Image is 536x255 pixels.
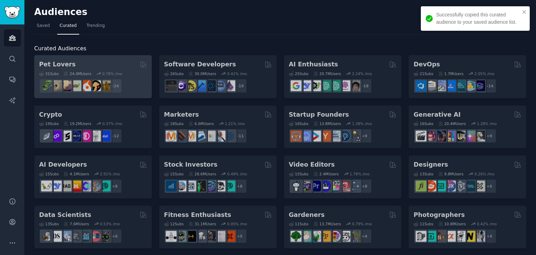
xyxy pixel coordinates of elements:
div: Successfully copied this curated audience to your saved audience list. [436,11,520,26]
span: Saved [37,23,50,29]
span: Trending [87,23,105,29]
a: Curated [57,20,79,35]
a: Trending [84,20,107,35]
span: Curated [60,23,77,29]
h2: Audiences [34,7,470,18]
img: GummySearch logo [4,6,20,19]
span: Curated Audiences [34,44,86,53]
button: close [522,9,527,15]
a: Saved [34,20,52,35]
